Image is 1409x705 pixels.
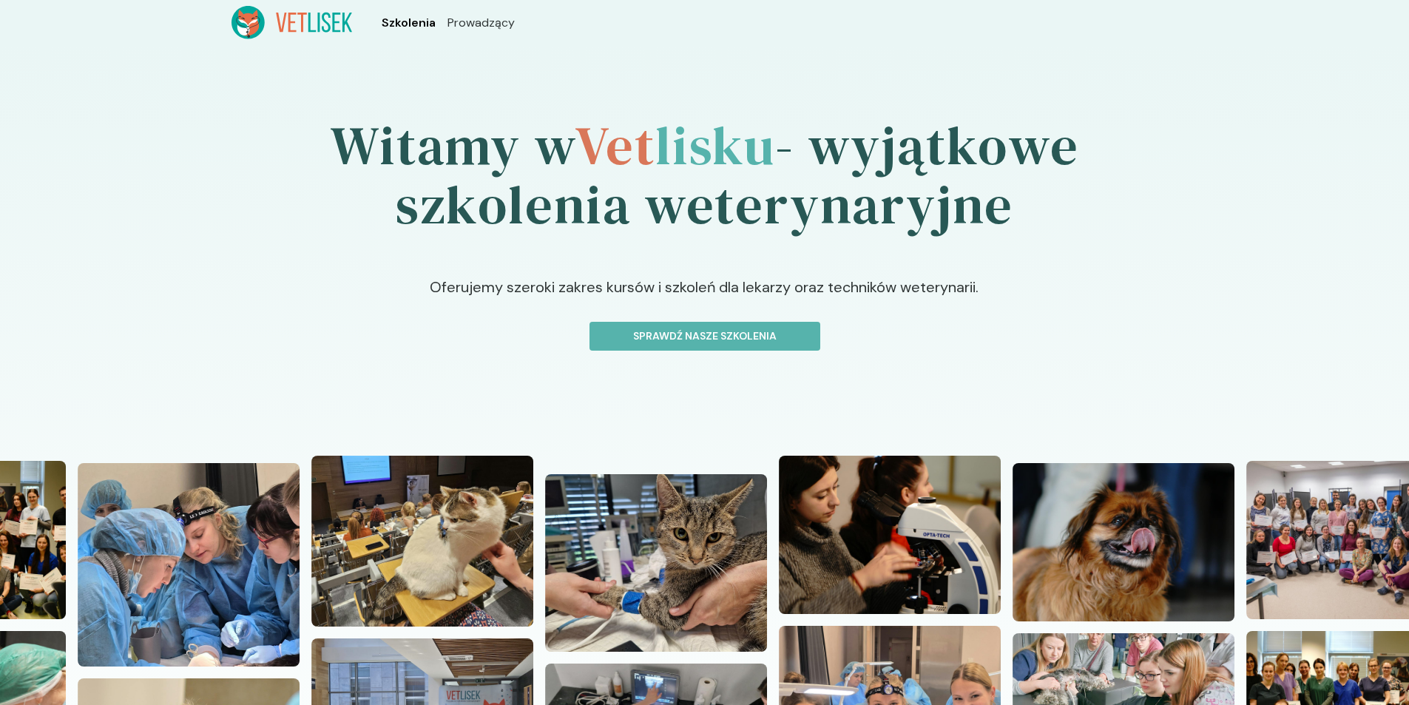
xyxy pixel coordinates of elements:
h1: Witamy w - wyjątkowe szkolenia weterynaryjne [232,75,1178,276]
img: Z2WOzZbqstJ98vaN_20241110_112957.jpg [78,463,300,667]
img: Z2WOx5bqstJ98vaI_20240512_101618.jpg [311,456,533,627]
span: lisku [655,109,775,182]
span: Vet [575,109,655,182]
p: Oferujemy szeroki zakres kursów i szkoleń dla lekarzy oraz techników weterynarii. [235,276,1175,322]
img: Z2WOn5bqstJ98vZ7_DSC06617.JPG [1013,463,1234,621]
a: Szkolenia [382,14,436,32]
a: Prowadzący [447,14,515,32]
button: Sprawdź nasze szkolenia [589,322,820,351]
p: Sprawdź nasze szkolenia [602,328,808,344]
img: Z2WOuJbqstJ98vaF_20221127_125425.jpg [545,474,767,652]
img: Z2WOrpbqstJ98vaB_DSC04907.JPG [779,456,1001,614]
